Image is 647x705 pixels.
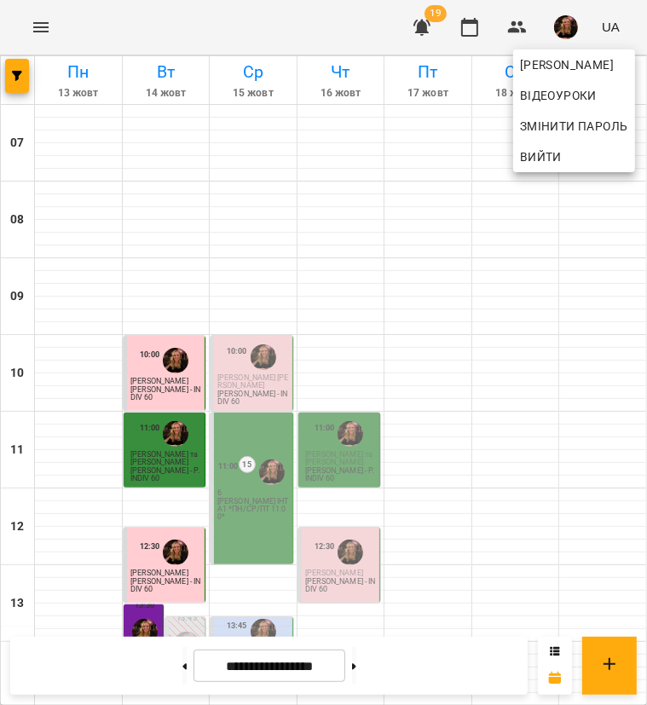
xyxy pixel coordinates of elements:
a: [PERSON_NAME] [513,49,635,80]
button: Вийти [513,142,635,172]
span: Змінити пароль [520,116,628,136]
span: Відеоуроки [520,85,597,106]
span: [PERSON_NAME] [520,55,628,75]
span: Вийти [520,147,562,167]
a: Змінити пароль [513,111,635,142]
a: Відеоуроки [513,80,604,111]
